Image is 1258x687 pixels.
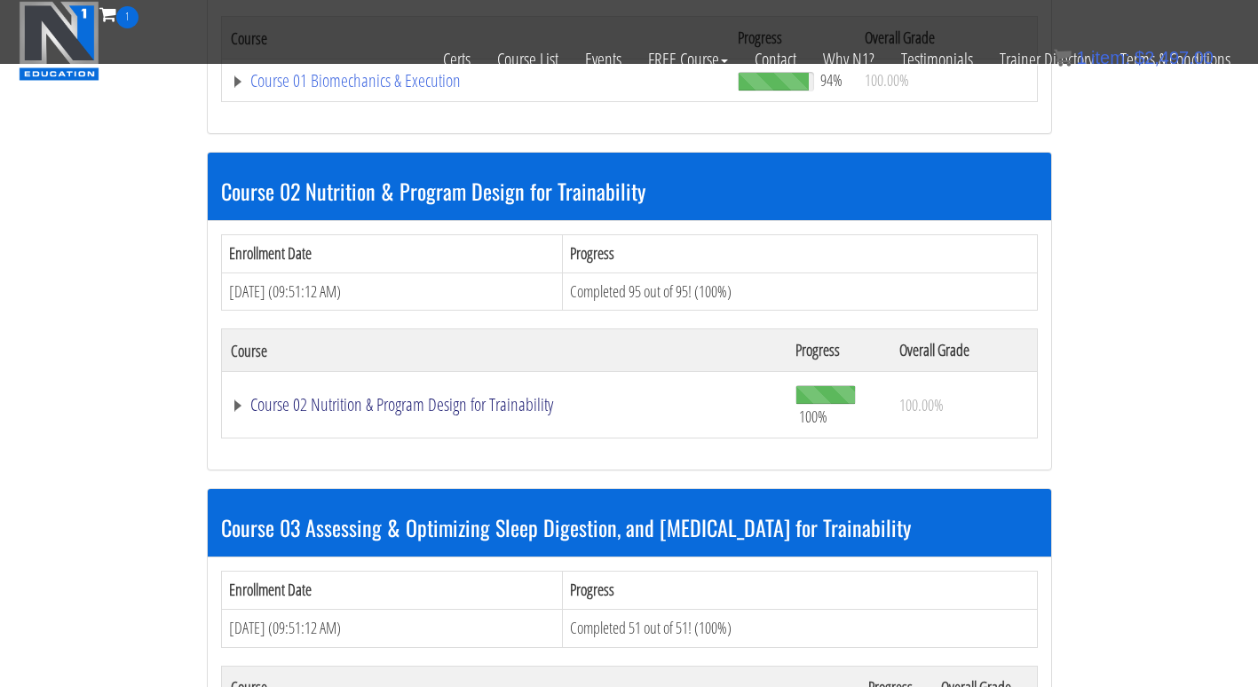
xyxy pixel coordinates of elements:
[221,235,562,273] th: Enrollment Date
[890,372,1037,438] td: 100.00%
[1135,48,1144,67] span: $
[562,572,1037,610] th: Progress
[986,28,1107,91] a: Trainer Directory
[1054,49,1072,67] img: icon11.png
[116,6,138,28] span: 1
[19,1,99,81] img: n1-education
[221,329,787,372] th: Course
[562,235,1037,273] th: Progress
[572,28,635,91] a: Events
[888,28,986,91] a: Testimonials
[221,572,562,610] th: Enrollment Date
[484,28,572,91] a: Course List
[787,329,890,372] th: Progress
[1054,48,1214,67] a: 1 item: $2,497.00
[1091,48,1129,67] span: item:
[890,329,1037,372] th: Overall Grade
[1107,28,1244,91] a: Terms & Conditions
[221,610,562,648] td: [DATE] (09:51:12 AM)
[562,610,1037,648] td: Completed 51 out of 51! (100%)
[221,516,1038,539] h3: Course 03 Assessing & Optimizing Sleep Digestion, and [MEDICAL_DATA] for Trainability
[99,2,138,26] a: 1
[221,272,562,311] td: [DATE] (09:51:12 AM)
[430,28,484,91] a: Certs
[635,28,741,91] a: FREE Course
[221,179,1038,202] h3: Course 02 Nutrition & Program Design for Trainability
[799,407,827,426] span: 100%
[1076,48,1086,67] span: 1
[741,28,810,91] a: Contact
[1135,48,1214,67] bdi: 2,497.00
[231,396,779,414] a: Course 02 Nutrition & Program Design for Trainability
[810,28,888,91] a: Why N1?
[562,272,1037,311] td: Completed 95 out of 95! (100%)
